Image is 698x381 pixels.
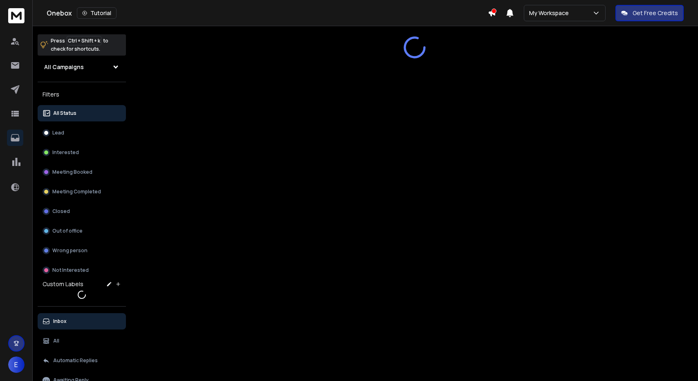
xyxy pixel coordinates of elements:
[38,333,126,349] button: All
[52,267,89,273] p: Not Interested
[38,242,126,259] button: Wrong person
[38,164,126,180] button: Meeting Booked
[67,36,101,45] span: Ctrl + Shift + k
[38,184,126,200] button: Meeting Completed
[38,352,126,369] button: Automatic Replies
[38,223,126,239] button: Out of office
[52,130,64,136] p: Lead
[38,203,126,220] button: Closed
[38,125,126,141] button: Lead
[53,357,98,364] p: Automatic Replies
[633,9,678,17] p: Get Free Credits
[529,9,572,17] p: My Workspace
[44,63,84,71] h1: All Campaigns
[53,318,67,325] p: Inbox
[38,89,126,100] h3: Filters
[38,144,126,161] button: Interested
[53,110,76,117] p: All Status
[52,149,79,156] p: Interested
[47,7,488,19] div: Onebox
[38,105,126,121] button: All Status
[52,208,70,215] p: Closed
[8,356,25,373] button: E
[53,338,59,344] p: All
[52,247,88,254] p: Wrong person
[51,37,108,53] p: Press to check for shortcuts.
[615,5,684,21] button: Get Free Credits
[52,188,101,195] p: Meeting Completed
[38,313,126,329] button: Inbox
[43,280,83,288] h3: Custom Labels
[52,228,83,234] p: Out of office
[38,262,126,278] button: Not Interested
[38,59,126,75] button: All Campaigns
[52,169,92,175] p: Meeting Booked
[77,7,117,19] button: Tutorial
